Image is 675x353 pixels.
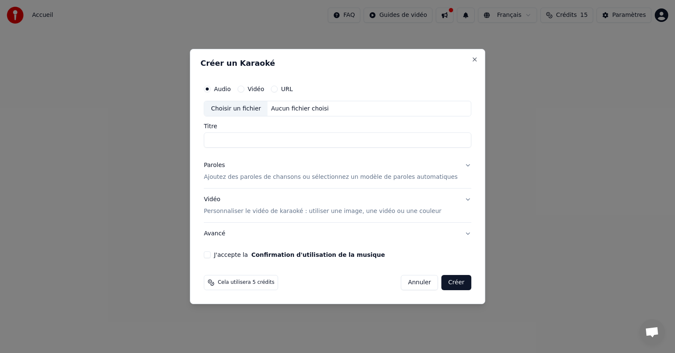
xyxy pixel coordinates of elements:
p: Personnaliser le vidéo de karaoké : utiliser une image, une vidéo ou une couleur [204,207,441,216]
label: URL [281,86,293,92]
button: J'accepte la [251,252,385,258]
div: Choisir un fichier [204,101,267,116]
span: Cela utilisera 5 crédits [218,279,274,286]
div: Aucun fichier choisi [268,105,332,113]
button: Avancé [204,223,471,245]
p: Ajoutez des paroles de chansons ou sélectionnez un modèle de paroles automatiques [204,173,458,182]
button: VidéoPersonnaliser le vidéo de karaoké : utiliser une image, une vidéo ou une couleur [204,189,471,223]
button: Créer [442,275,471,290]
div: Vidéo [204,196,441,216]
label: J'accepte la [214,252,385,258]
h2: Créer un Karaoké [200,59,475,67]
label: Vidéo [248,86,264,92]
label: Titre [204,124,471,129]
button: ParolesAjoutez des paroles de chansons ou sélectionnez un modèle de paroles automatiques [204,155,471,189]
button: Annuler [401,275,438,290]
label: Audio [214,86,231,92]
div: Paroles [204,162,225,170]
